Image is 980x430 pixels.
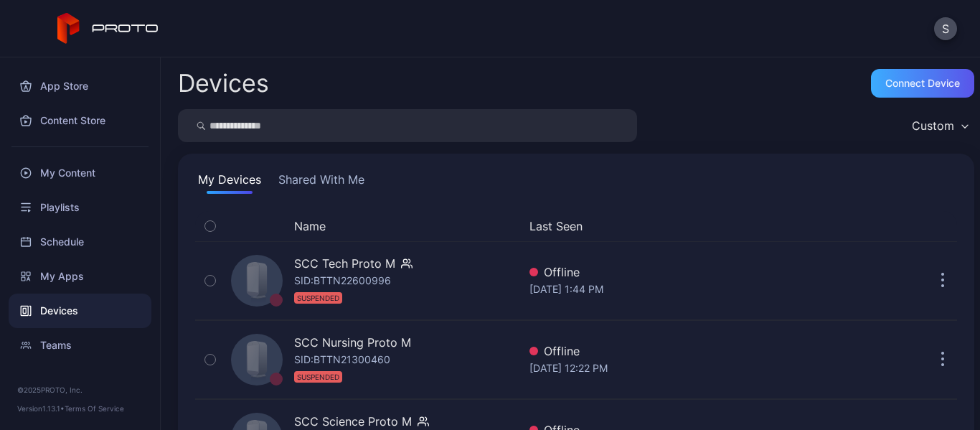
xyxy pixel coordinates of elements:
[529,360,776,377] div: [DATE] 12:22 PM
[17,404,65,413] span: Version 1.13.1 •
[928,218,957,235] div: Options
[529,281,776,298] div: [DATE] 1:44 PM
[294,413,412,430] div: SCC Science Proto M
[9,328,151,363] a: Teams
[782,218,911,235] div: Update Device
[9,69,151,103] a: App Store
[9,103,151,138] a: Content Store
[294,218,326,235] button: Name
[294,255,395,272] div: SCC Tech Proto M
[905,109,974,142] button: Custom
[885,78,960,89] div: Connect device
[9,294,151,328] a: Devices
[9,156,151,190] a: My Content
[195,171,264,194] button: My Devices
[17,384,143,396] div: © 2025 PROTO, Inc.
[871,69,974,98] button: Connect device
[275,171,367,194] button: Shared With Me
[294,334,411,351] div: SCC Nursing Proto M
[9,259,151,294] a: My Apps
[294,272,391,307] div: SID: BTTN22600996
[294,351,390,385] div: SID: BTTN21300460
[65,404,124,413] a: Terms Of Service
[9,190,151,225] a: Playlists
[934,17,957,40] button: S
[294,371,342,383] div: SUSPENDED
[294,292,342,304] div: SUSPENDED
[178,70,269,96] h2: Devices
[912,118,954,133] div: Custom
[529,218,771,235] button: Last Seen
[529,263,776,281] div: Offline
[529,342,776,360] div: Offline
[9,225,151,259] a: Schedule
